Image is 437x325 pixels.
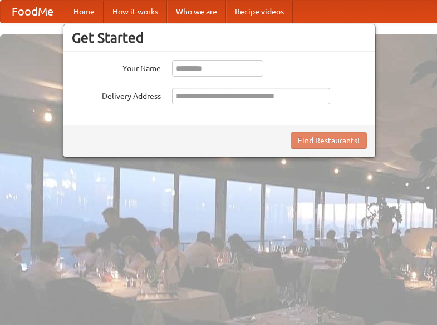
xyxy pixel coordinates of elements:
[72,60,161,74] label: Your Name
[226,1,293,23] a: Recipe videos
[1,1,65,23] a: FoodMe
[65,1,104,23] a: Home
[72,29,367,46] h3: Get Started
[72,88,161,102] label: Delivery Address
[291,132,367,149] button: Find Restaurants!
[167,1,226,23] a: Who we are
[104,1,167,23] a: How it works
